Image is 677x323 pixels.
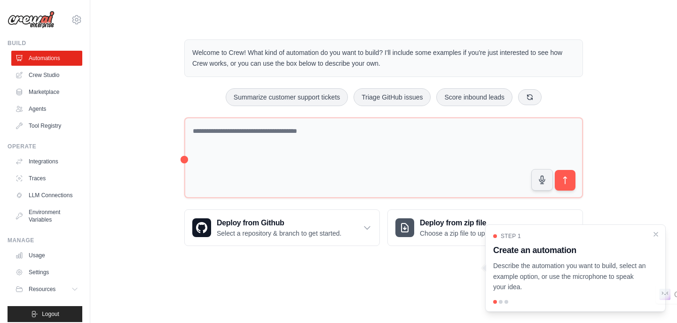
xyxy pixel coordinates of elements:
[493,244,646,257] h3: Create an automation
[11,265,82,280] a: Settings
[42,310,59,318] span: Logout
[501,232,521,240] span: Step 1
[8,237,82,244] div: Manage
[11,118,82,133] a: Tool Registry
[192,47,575,69] p: Welcome to Crew! What kind of automation do you want to build? I'll include some examples if you'...
[420,217,499,229] h3: Deploy from zip file
[354,88,431,106] button: Triage GitHub issues
[420,229,499,238] p: Choose a zip file to upload.
[8,306,82,322] button: Logout
[11,205,82,227] a: Environment Variables
[11,188,82,203] a: LLM Connections
[493,261,646,292] p: Describe the automation you want to build, select an example option, or use the microphone to spe...
[11,171,82,186] a: Traces
[226,88,348,106] button: Summarize customer support tickets
[11,51,82,66] a: Automations
[11,101,82,116] a: Agents
[29,285,55,293] span: Resources
[11,85,82,100] a: Marketplace
[8,143,82,150] div: Operate
[11,68,82,83] a: Crew Studio
[11,154,82,169] a: Integrations
[11,282,82,297] button: Resources
[217,217,341,229] h3: Deploy from Github
[652,231,660,238] button: Close walkthrough
[8,39,82,47] div: Build
[217,229,341,238] p: Select a repository & branch to get started.
[11,248,82,263] a: Usage
[8,11,55,29] img: Logo
[436,88,512,106] button: Score inbound leads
